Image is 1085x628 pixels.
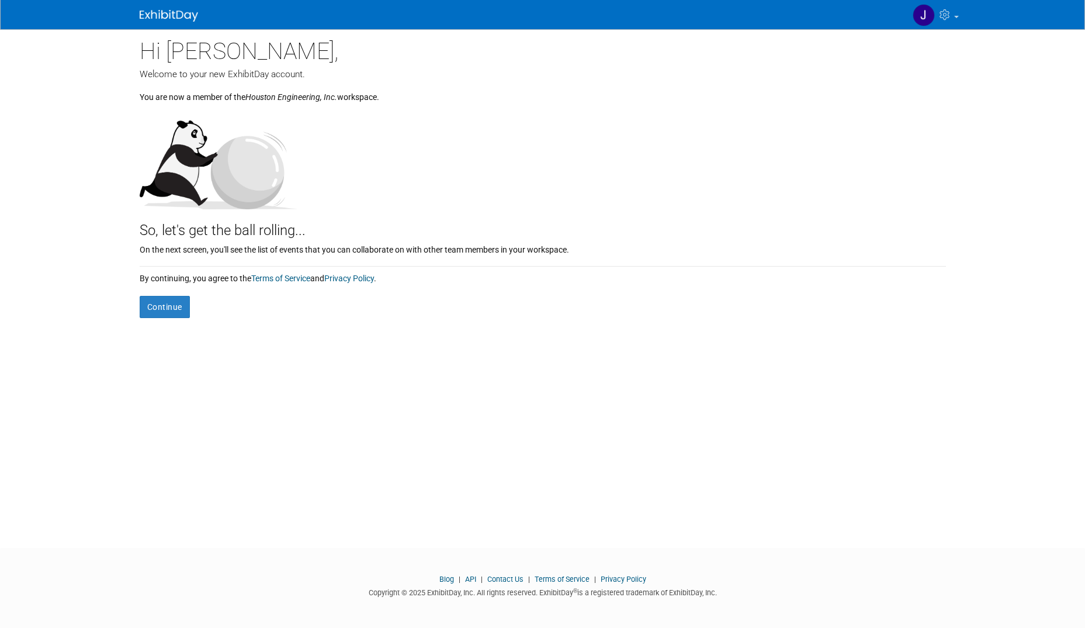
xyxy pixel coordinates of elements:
[439,575,454,584] a: Blog
[140,81,946,103] div: You are now a member of the workspace.
[591,575,599,584] span: |
[140,267,946,284] div: By continuing, you agree to the and .
[140,241,946,256] div: On the next screen, you'll see the list of events that you can collaborate on with other team mem...
[913,4,935,26] img: Jayden Pegors
[324,274,374,283] a: Privacy Policy
[251,274,310,283] a: Terms of Service
[487,575,524,584] a: Contact Us
[525,575,533,584] span: |
[573,588,577,594] sup: ®
[601,575,646,584] a: Privacy Policy
[535,575,590,584] a: Terms of Service
[478,575,486,584] span: |
[140,29,946,68] div: Hi [PERSON_NAME],
[140,209,946,241] div: So, let's get the ball rolling...
[456,575,463,584] span: |
[140,68,946,81] div: Welcome to your new ExhibitDay account.
[140,296,190,318] button: Continue
[245,92,337,102] i: Houston Engineering, Inc.
[140,10,198,22] img: ExhibitDay
[140,109,297,209] img: Let's get the ball rolling
[465,575,476,584] a: API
